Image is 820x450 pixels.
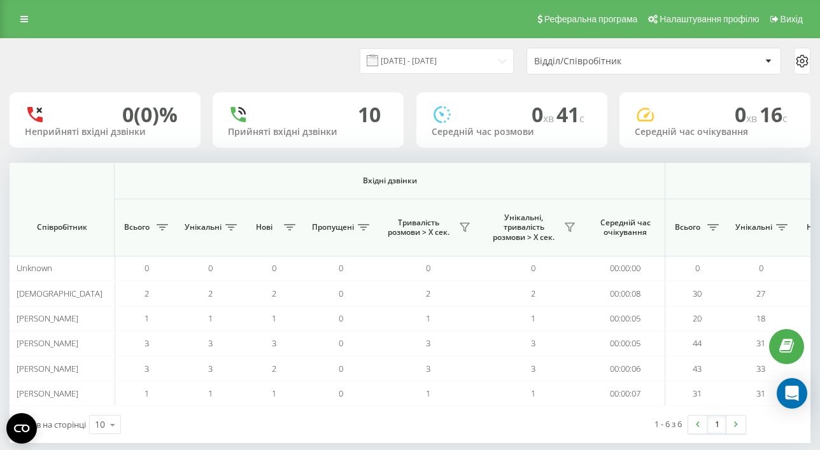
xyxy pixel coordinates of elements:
[17,337,78,349] span: [PERSON_NAME]
[746,111,760,125] span: хв
[339,337,343,349] span: 0
[756,313,765,324] span: 18
[339,262,343,274] span: 0
[208,363,213,374] span: 3
[272,313,276,324] span: 1
[654,418,682,430] div: 1 - 6 з 6
[25,127,185,137] div: Неприйняті вхідні дзвінки
[693,288,702,299] span: 30
[672,222,703,232] span: Всього
[208,288,213,299] span: 2
[531,388,535,399] span: 1
[432,127,592,137] div: Середній час розмови
[735,222,772,232] span: Унікальні
[426,363,430,374] span: 3
[426,313,430,324] span: 1
[695,262,700,274] span: 0
[756,288,765,299] span: 27
[148,176,632,186] span: Вхідні дзвінки
[426,388,430,399] span: 1
[145,262,149,274] span: 0
[556,101,584,128] span: 41
[756,363,765,374] span: 33
[17,313,78,324] span: [PERSON_NAME]
[532,101,556,128] span: 0
[17,388,78,399] span: [PERSON_NAME]
[586,306,665,331] td: 00:00:05
[426,262,430,274] span: 0
[122,102,178,127] div: 0 (0)%
[586,281,665,306] td: 00:00:08
[272,288,276,299] span: 2
[17,262,52,274] span: Unknown
[17,363,78,374] span: [PERSON_NAME]
[20,222,103,232] span: Співробітник
[531,337,535,349] span: 3
[579,111,584,125] span: c
[145,337,149,349] span: 3
[782,111,788,125] span: c
[208,388,213,399] span: 1
[426,288,430,299] span: 2
[272,363,276,374] span: 2
[228,127,388,137] div: Прийняті вхідні дзвінки
[531,288,535,299] span: 2
[339,363,343,374] span: 0
[272,388,276,399] span: 1
[707,416,726,433] a: 1
[145,363,149,374] span: 3
[534,56,686,67] div: Відділ/Співробітник
[693,363,702,374] span: 43
[145,288,149,299] span: 2
[660,14,759,24] span: Налаштування профілю
[777,378,807,409] div: Open Intercom Messenger
[339,288,343,299] span: 0
[382,218,455,237] span: Тривалість розмови > Х сек.
[208,337,213,349] span: 3
[487,213,560,243] span: Унікальні, тривалість розмови > Х сек.
[339,313,343,324] span: 0
[756,388,765,399] span: 31
[358,102,381,127] div: 10
[756,337,765,349] span: 31
[586,356,665,381] td: 00:00:06
[735,101,760,128] span: 0
[781,14,803,24] span: Вихід
[145,313,149,324] span: 1
[121,222,153,232] span: Всього
[248,222,280,232] span: Нові
[272,262,276,274] span: 0
[16,419,86,430] span: Рядків на сторінці
[6,413,37,444] button: Open CMP widget
[760,101,788,128] span: 16
[586,381,665,406] td: 00:00:07
[544,14,638,24] span: Реферальна програма
[272,337,276,349] span: 3
[693,313,702,324] span: 20
[531,262,535,274] span: 0
[586,331,665,356] td: 00:00:05
[339,388,343,399] span: 0
[185,222,222,232] span: Унікальні
[208,262,213,274] span: 0
[595,218,655,237] span: Середній час очікування
[531,313,535,324] span: 1
[586,256,665,281] td: 00:00:00
[145,388,149,399] span: 1
[543,111,556,125] span: хв
[208,313,213,324] span: 1
[635,127,795,137] div: Середній час очікування
[312,222,354,232] span: Пропущені
[693,388,702,399] span: 31
[95,418,105,431] div: 10
[17,288,102,299] span: [DEMOGRAPHIC_DATA]
[759,262,763,274] span: 0
[531,363,535,374] span: 3
[426,337,430,349] span: 3
[693,337,702,349] span: 44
